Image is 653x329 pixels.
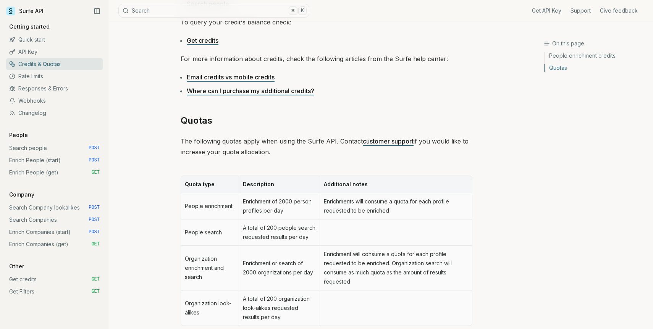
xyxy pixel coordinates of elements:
a: Search Company lookalikes POST [6,202,103,214]
span: POST [89,205,100,211]
a: Email credits vs mobile credits [187,73,275,81]
button: Search⌘K [118,4,309,18]
a: Quotas [545,62,647,72]
span: POST [89,217,100,223]
td: Enrichment of 2000 person profiles per day [239,193,320,219]
kbd: K [298,6,307,15]
a: Surfe API [6,5,44,17]
a: Webhooks [6,95,103,107]
a: Rate limits [6,70,103,82]
p: People [6,131,31,139]
td: A total of 200 people search requested results per day [239,219,320,246]
td: Enrichment or search of 2000 organizations per day [239,246,320,290]
td: Enrichment will consume a quota for each profile requested to be enriched. Organization search wi... [320,246,472,290]
a: Enrich Companies (start) POST [6,226,103,238]
span: GET [91,289,100,295]
td: Organization enrichment and search [181,246,239,290]
span: POST [89,145,100,151]
span: POST [89,229,100,235]
td: People search [181,219,239,246]
a: Where can I purchase my additional credits? [187,87,314,95]
a: Search people POST [6,142,103,154]
p: To query your credit's balance check: [181,17,472,27]
a: Search Companies POST [6,214,103,226]
td: Organization look-alikes [181,290,239,326]
a: Quick start [6,34,103,46]
p: Getting started [6,23,53,31]
a: Give feedback [600,7,638,15]
th: Additional notes [320,176,472,193]
a: Get credits GET [6,273,103,285]
p: Company [6,191,37,198]
a: Responses & Errors [6,82,103,95]
a: People enrichment credits [545,52,647,62]
a: Credits & Quotas [6,58,103,70]
a: Support [571,7,591,15]
td: Enrichments will consume a quota for each profile requested to be enriched [320,193,472,219]
span: POST [89,157,100,163]
th: Description [239,176,320,193]
a: Enrich Companies (get) GET [6,238,103,250]
a: customer support [363,137,414,145]
span: GET [91,276,100,282]
h3: On this page [544,40,647,47]
th: Quota type [181,176,239,193]
p: For more information about credits, check the following articles from the Surfe help center: [181,53,472,64]
a: Enrich People (get) GET [6,166,103,179]
p: Other [6,263,27,270]
p: The following quotas apply when using the Surfe API. Contact if you would like to increase your q... [181,136,472,157]
span: GET [91,169,100,176]
span: GET [91,241,100,247]
a: Changelog [6,107,103,119]
td: People enrichment [181,193,239,219]
a: API Key [6,46,103,58]
td: A total of 200 organization look-alikes requested results per day [239,290,320,326]
a: Get API Key [532,7,561,15]
a: Get credits [187,37,218,44]
kbd: ⌘ [289,6,297,15]
a: Quotas [181,115,212,127]
a: Enrich People (start) POST [6,154,103,166]
button: Collapse Sidebar [91,5,103,17]
a: Get Filters GET [6,285,103,298]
